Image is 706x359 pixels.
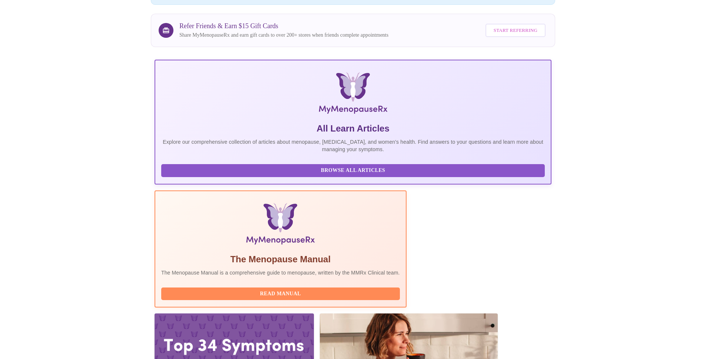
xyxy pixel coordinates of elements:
[485,24,546,37] button: Start Referring
[161,253,400,265] h5: The Menopause Manual
[161,269,400,276] p: The Menopause Manual is a comprehensive guide to menopause, written by the MMRx Clinical team.
[161,287,400,300] button: Read Manual
[169,289,392,299] span: Read Manual
[161,138,545,153] p: Explore our comprehensive collection of articles about menopause, [MEDICAL_DATA], and women's hea...
[199,203,362,247] img: Menopause Manual
[179,22,388,30] h3: Refer Friends & Earn $15 Gift Cards
[179,31,388,39] p: Share MyMenopauseRx and earn gift cards to over 200+ stores when friends complete appointments
[484,20,547,41] a: Start Referring
[494,26,537,35] span: Start Referring
[161,167,547,173] a: Browse All Articles
[161,123,545,134] h5: All Learn Articles
[161,290,402,296] a: Read Manual
[161,164,545,177] button: Browse All Articles
[169,166,537,175] span: Browse All Articles
[221,72,485,117] img: MyMenopauseRx Logo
